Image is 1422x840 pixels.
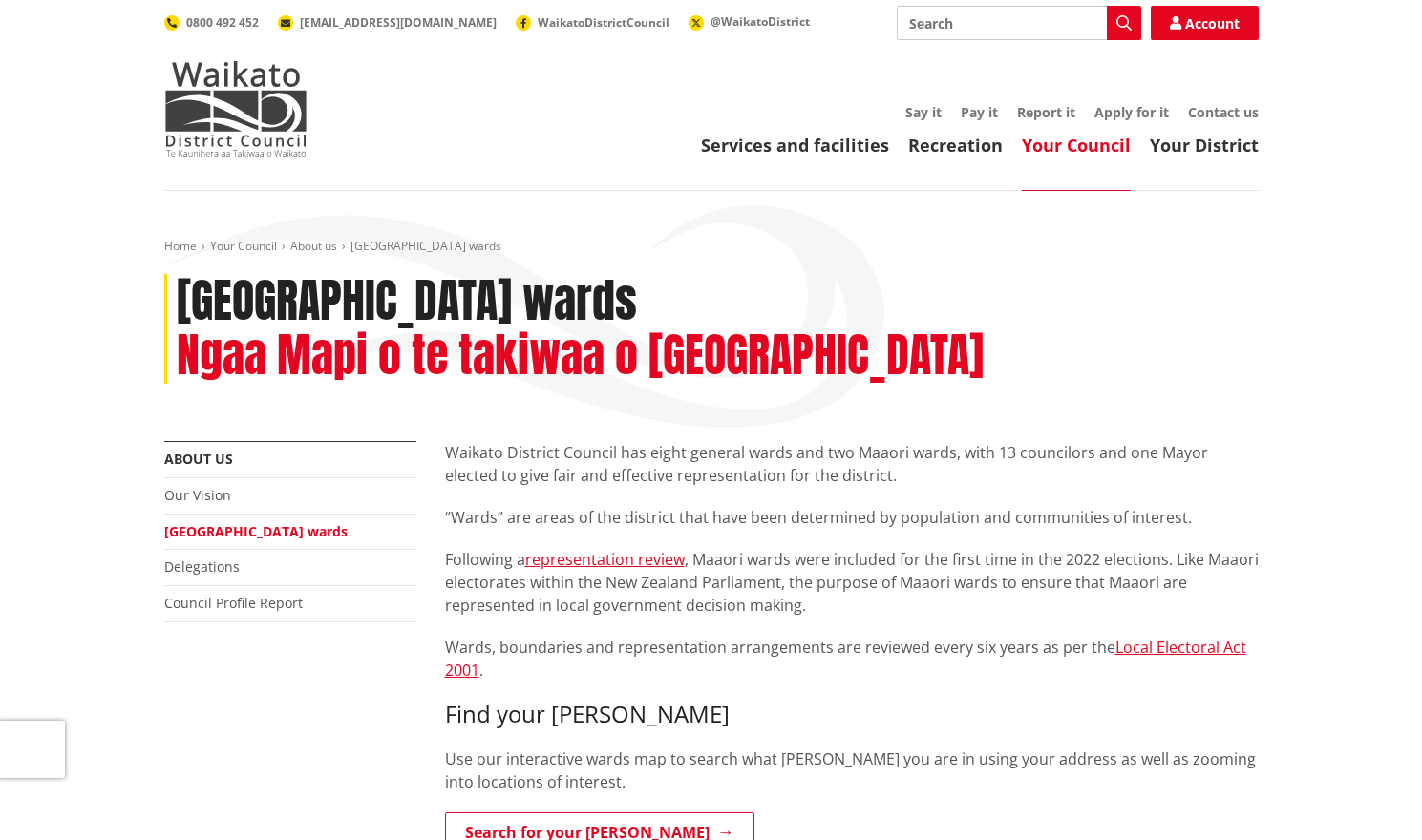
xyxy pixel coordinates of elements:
[300,14,497,31] span: [EMAIL_ADDRESS][DOMAIN_NAME]
[177,328,984,384] h2: Ngaa Mapi o te takiwaa o [GEOGRAPHIC_DATA]
[908,134,1003,157] a: Recreation
[290,238,337,254] a: About us
[164,557,240,576] a: Delegations
[164,522,348,540] a: [GEOGRAPHIC_DATA] wards
[164,238,197,254] a: Home
[1022,134,1131,157] a: Your Council
[164,450,233,468] a: About us
[961,103,998,121] a: Pay it
[445,747,1259,793] p: Use our interactive wards map to search what [PERSON_NAME] you are in using your address as well ...
[516,14,669,31] a: WaikatoDistrictCouncil
[1188,103,1259,121] a: Contact us
[164,61,308,157] img: Waikato District Council - Te Kaunihera aa Takiwaa o Waikato
[186,14,259,31] span: 0800 492 452
[445,548,1259,617] p: Following a , Maaori wards were included for the first time in the 2022 elections. Like Maaori el...
[164,594,303,612] a: Council Profile Report
[445,441,1259,487] p: Waikato District Council has eight general wards and two Maaori wards, with 13 councilors and one...
[445,637,1246,681] a: Local Electoral Act 2001
[164,486,231,504] a: Our Vision
[278,14,497,31] a: [EMAIL_ADDRESS][DOMAIN_NAME]
[711,13,810,30] span: @WaikatoDistrict
[1151,6,1259,40] a: Account
[164,239,1259,255] nav: breadcrumb
[525,549,685,570] a: representation review
[350,238,501,254] span: [GEOGRAPHIC_DATA] wards
[538,14,669,31] span: WaikatoDistrictCouncil
[177,274,637,329] h1: [GEOGRAPHIC_DATA] wards
[701,134,889,157] a: Services and facilities
[445,701,1259,728] h3: Find your [PERSON_NAME]
[905,103,942,121] a: Say it
[897,6,1141,40] input: Search input
[164,14,259,31] a: 0800 492 452
[210,238,277,254] a: Your Council
[1150,134,1259,157] a: Your District
[445,506,1259,529] p: “Wards” are areas of the district that have been determined by population and communities of inte...
[689,13,810,30] a: @WaikatoDistrict
[445,636,1259,682] p: Wards, boundaries and representation arrangements are reviewed every six years as per the .
[1094,103,1169,121] a: Apply for it
[1017,103,1075,121] a: Report it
